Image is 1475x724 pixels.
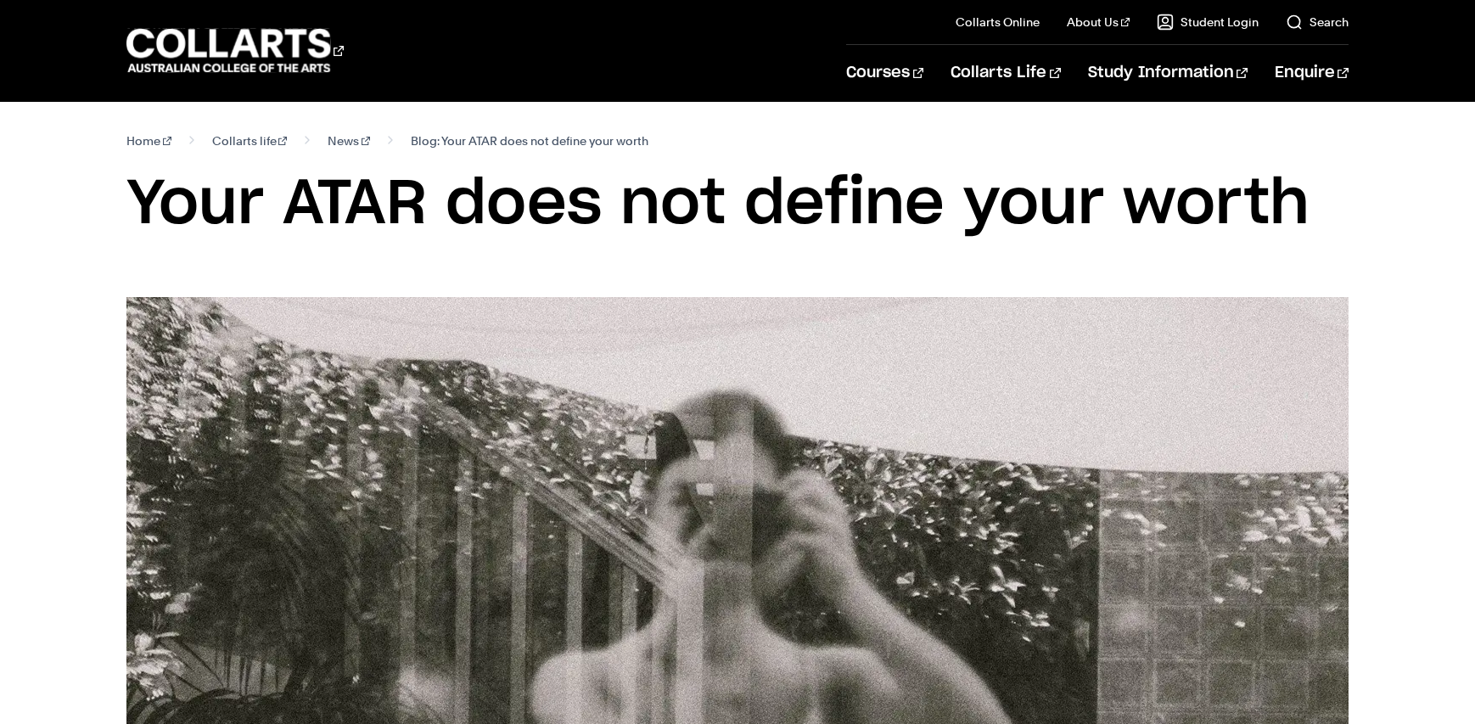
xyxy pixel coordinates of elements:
[1275,45,1349,101] a: Enquire
[1067,14,1130,31] a: About Us
[411,129,648,153] span: Blog: Your ATAR does not define your worth
[126,26,344,75] div: Go to homepage
[846,45,923,101] a: Courses
[126,129,171,153] a: Home
[126,166,1349,243] h1: Your ATAR does not define your worth
[956,14,1040,31] a: Collarts Online
[328,129,370,153] a: News
[951,45,1060,101] a: Collarts Life
[212,129,288,153] a: Collarts life
[1286,14,1349,31] a: Search
[1088,45,1248,101] a: Study Information
[1157,14,1259,31] a: Student Login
